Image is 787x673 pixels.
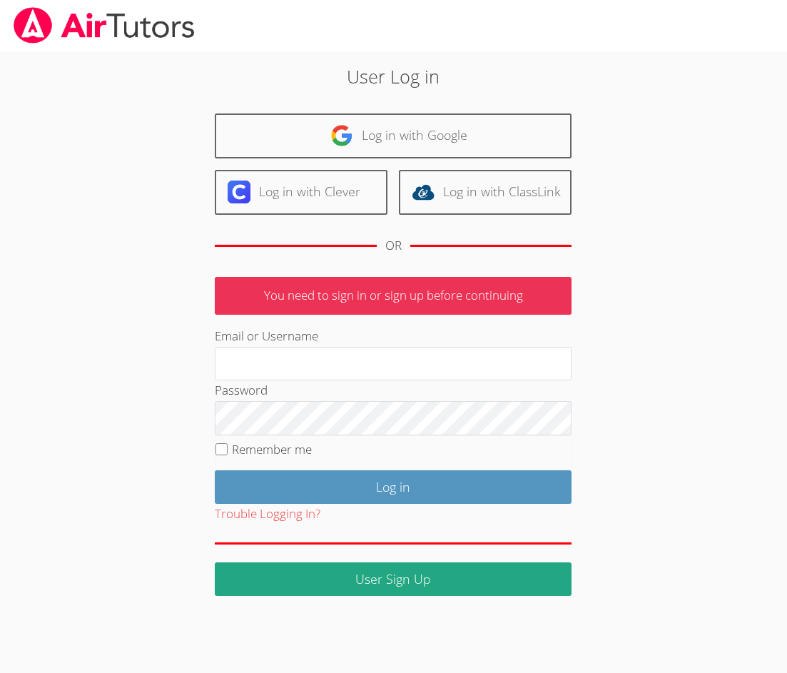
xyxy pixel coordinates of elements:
img: classlink-logo-d6bb404cc1216ec64c9a2012d9dc4662098be43eaf13dc465df04b49fa7ab582.svg [412,181,435,203]
h2: User Log in [181,63,606,90]
div: OR [385,236,402,256]
p: You need to sign in or sign up before continuing [215,277,572,315]
img: google-logo-50288ca7cdecda66e5e0955fdab243c47b7ad437acaf1139b6f446037453330a.svg [330,124,353,147]
img: clever-logo-6eab21bc6e7a338710f1a6ff85c0baf02591cd810cc4098c63d3a4b26e2feb20.svg [228,181,250,203]
img: airtutors_banner-c4298cdbf04f3fff15de1276eac7730deb9818008684d7c2e4769d2f7ddbe033.png [12,7,196,44]
button: Trouble Logging In? [215,504,320,525]
a: User Sign Up [215,562,572,596]
input: Log in [215,470,572,504]
a: Log in with Clever [215,170,387,215]
a: Log in with ClassLink [399,170,572,215]
label: Email or Username [215,328,318,344]
label: Password [215,382,268,398]
a: Log in with Google [215,113,572,158]
label: Remember me [232,441,312,457]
